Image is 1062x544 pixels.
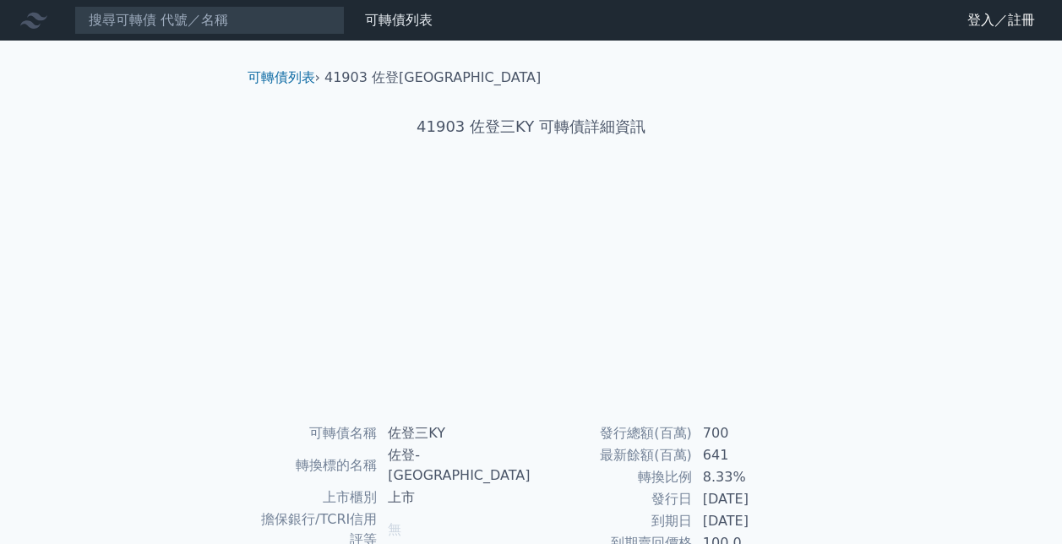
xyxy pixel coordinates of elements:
td: 佐登-[GEOGRAPHIC_DATA] [378,444,531,487]
td: 轉換標的名稱 [254,444,379,487]
td: 641 [693,444,809,466]
td: [DATE] [693,510,809,532]
td: 700 [693,422,809,444]
td: 到期日 [531,510,693,532]
li: 41903 佐登[GEOGRAPHIC_DATA] [324,68,541,88]
td: 上市 [378,487,531,509]
td: 最新餘額(百萬) [531,444,693,466]
li: › [248,68,320,88]
span: 無 [388,521,401,537]
a: 可轉債列表 [365,12,433,28]
a: 可轉債列表 [248,69,315,85]
input: 搜尋可轉債 代號／名稱 [74,6,345,35]
td: 可轉債名稱 [254,422,379,444]
a: 登入／註冊 [954,7,1048,34]
td: [DATE] [693,488,809,510]
h1: 41903 佐登三KY 可轉債詳細資訊 [234,115,829,139]
td: 轉換比例 [531,466,693,488]
td: 發行日 [531,488,693,510]
td: 上市櫃別 [254,487,379,509]
td: 佐登三KY [378,422,531,444]
td: 8.33% [693,466,809,488]
td: 發行總額(百萬) [531,422,693,444]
